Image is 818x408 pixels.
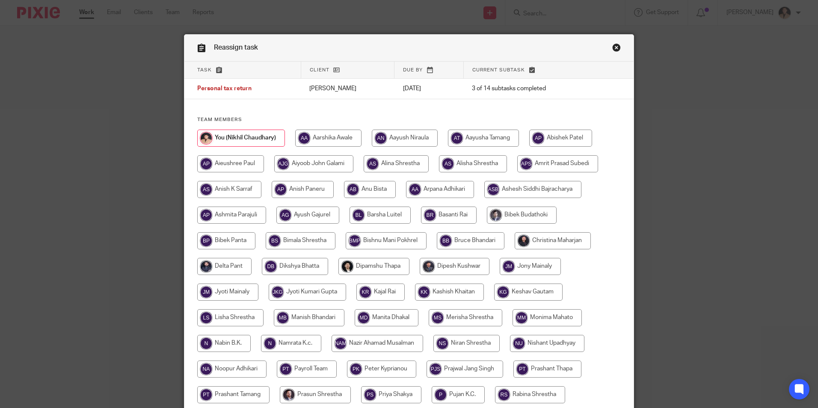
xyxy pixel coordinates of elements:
[612,43,621,55] a: Close this dialog window
[403,84,455,93] p: [DATE]
[463,79,596,99] td: 3 of 14 subtasks completed
[310,68,329,72] span: Client
[197,86,252,92] span: Personal tax return
[214,44,258,51] span: Reassign task
[472,68,525,72] span: Current subtask
[197,116,621,123] h4: Team members
[197,68,212,72] span: Task
[403,68,423,72] span: Due by
[309,84,385,93] p: [PERSON_NAME]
